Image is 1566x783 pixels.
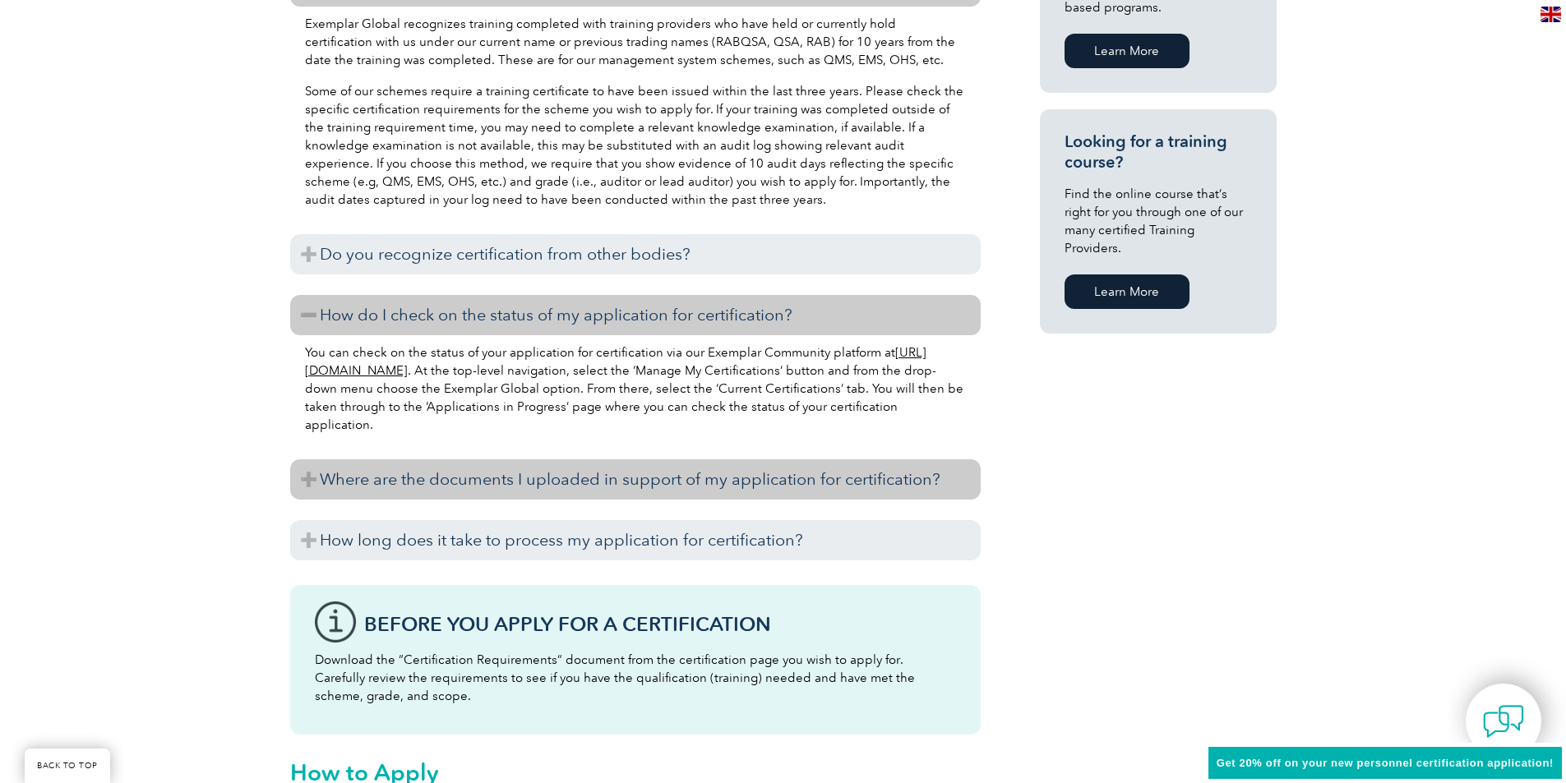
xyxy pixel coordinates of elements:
[1541,7,1561,22] img: en
[305,82,966,209] p: Some of our schemes require a training certificate to have been issued within the last three year...
[1065,274,1190,309] a: Learn More
[290,520,981,560] h3: How long does it take to process my application for certification?
[1483,701,1524,742] img: contact-chat.png
[305,15,966,69] p: Exemplar Global recognizes training completed with training providers who have held or currently ...
[290,234,981,274] h3: Do you recognize certification from other bodies?
[1065,34,1190,68] a: Learn More
[1065,185,1252,257] p: Find the online course that’s right for you through one of our many certified Training Providers.
[315,651,956,705] p: Download the “Certification Requirements” document from the certification page you wish to apply ...
[290,295,981,335] h3: How do I check on the status of my application for certification?
[25,748,110,783] a: BACK TO TOP
[305,343,966,434] p: You can check on the status of your application for certification via our Exemplar Community plat...
[1065,131,1252,173] h3: Looking for a training course?
[364,614,956,634] h3: Before You Apply For a Certification
[1217,757,1554,769] span: Get 20% off on your new personnel certification application!
[290,459,981,500] h3: Where are the documents I uploaded in support of my application for certification?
